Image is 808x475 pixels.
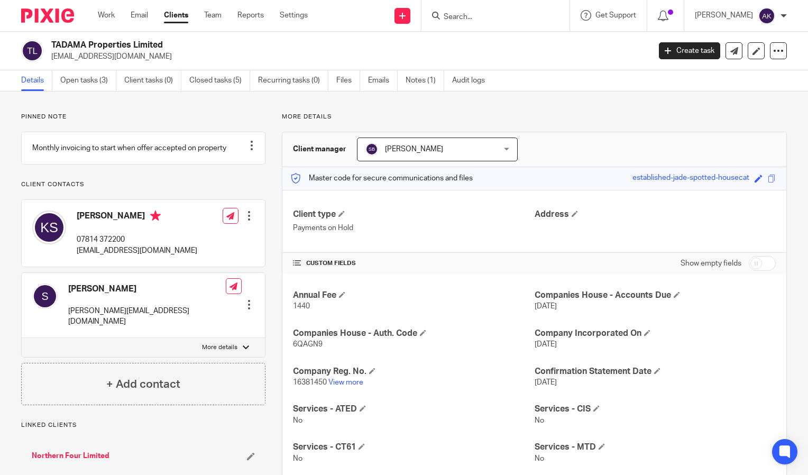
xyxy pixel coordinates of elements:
[293,259,534,268] h4: CUSTOM FIELDS
[406,70,444,91] a: Notes (1)
[150,211,161,221] i: Primary
[258,70,328,91] a: Recurring tasks (0)
[77,211,197,224] h4: [PERSON_NAME]
[293,379,327,386] span: 16381450
[535,455,544,462] span: No
[32,211,66,244] img: svg%3E
[77,245,197,256] p: [EMAIL_ADDRESS][DOMAIN_NAME]
[51,51,643,62] p: [EMAIL_ADDRESS][DOMAIN_NAME]
[535,209,776,220] h4: Address
[98,10,115,21] a: Work
[535,366,776,377] h4: Confirmation Statement Date
[632,172,749,185] div: established-jade-spotted-housecat
[293,417,302,424] span: No
[368,70,398,91] a: Emails
[202,343,237,352] p: More details
[293,290,534,301] h4: Annual Fee
[204,10,222,21] a: Team
[51,40,525,51] h2: TADAMA Properties Limited
[131,10,148,21] a: Email
[68,284,226,295] h4: [PERSON_NAME]
[535,341,557,348] span: [DATE]
[60,70,116,91] a: Open tasks (3)
[535,290,776,301] h4: Companies House - Accounts Due
[293,144,346,154] h3: Client manager
[280,10,308,21] a: Settings
[237,10,264,21] a: Reports
[758,7,775,24] img: svg%3E
[21,8,74,23] img: Pixie
[290,173,473,184] p: Master code for secure communications and files
[293,366,534,377] h4: Company Reg. No.
[282,113,787,121] p: More details
[32,284,58,309] img: svg%3E
[293,328,534,339] h4: Companies House - Auth. Code
[293,404,534,415] h4: Services - ATED
[124,70,181,91] a: Client tasks (0)
[21,180,265,189] p: Client contacts
[659,42,720,59] a: Create task
[452,70,493,91] a: Audit logs
[21,113,265,121] p: Pinned note
[293,442,534,453] h4: Services - CT61
[535,303,557,310] span: [DATE]
[535,328,776,339] h4: Company Incorporated On
[68,306,226,327] p: [PERSON_NAME][EMAIL_ADDRESS][DOMAIN_NAME]
[189,70,250,91] a: Closed tasks (5)
[293,303,310,310] span: 1440
[365,143,378,156] img: svg%3E
[32,451,109,461] a: Northern Four Limited
[328,379,363,386] a: View more
[443,13,538,22] input: Search
[21,421,265,430] p: Linked clients
[21,40,43,62] img: svg%3E
[595,12,636,19] span: Get Support
[385,145,443,153] span: [PERSON_NAME]
[336,70,360,91] a: Files
[535,442,776,453] h4: Services - MTD
[535,379,557,386] span: [DATE]
[293,209,534,220] h4: Client type
[293,341,323,348] span: 6QAGN9
[21,70,52,91] a: Details
[293,223,534,233] p: Payments on Hold
[535,404,776,415] h4: Services - CIS
[293,455,302,462] span: No
[164,10,188,21] a: Clients
[77,234,197,245] p: 07814 372200
[681,258,741,269] label: Show empty fields
[695,10,753,21] p: [PERSON_NAME]
[106,376,180,392] h4: + Add contact
[535,417,544,424] span: No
